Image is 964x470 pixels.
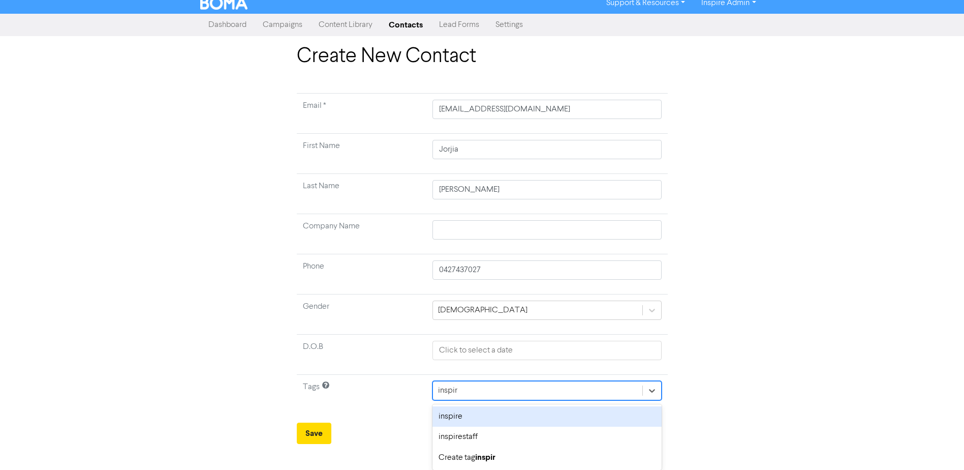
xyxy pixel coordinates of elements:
div: inspire [432,406,661,427]
b: inspir [475,452,495,462]
td: Last Name [297,174,427,214]
a: Lead Forms [431,15,487,35]
a: Campaigns [255,15,310,35]
td: First Name [297,134,427,174]
td: Phone [297,254,427,295]
div: inspirestaff [432,427,661,447]
td: Tags [297,375,427,415]
input: Click to select a date [432,341,661,360]
button: Save [297,423,331,444]
a: Settings [487,15,531,35]
td: D.O.B [297,335,427,375]
div: [DEMOGRAPHIC_DATA] [438,304,527,316]
td: Required [297,94,427,134]
h1: Create New Contact [297,44,668,69]
iframe: Chat Widget [836,360,964,470]
span: Create tag [439,454,495,462]
a: Content Library [310,15,381,35]
td: Company Name [297,214,427,254]
td: Gender [297,295,427,335]
a: Contacts [381,15,431,35]
a: Dashboard [200,15,255,35]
